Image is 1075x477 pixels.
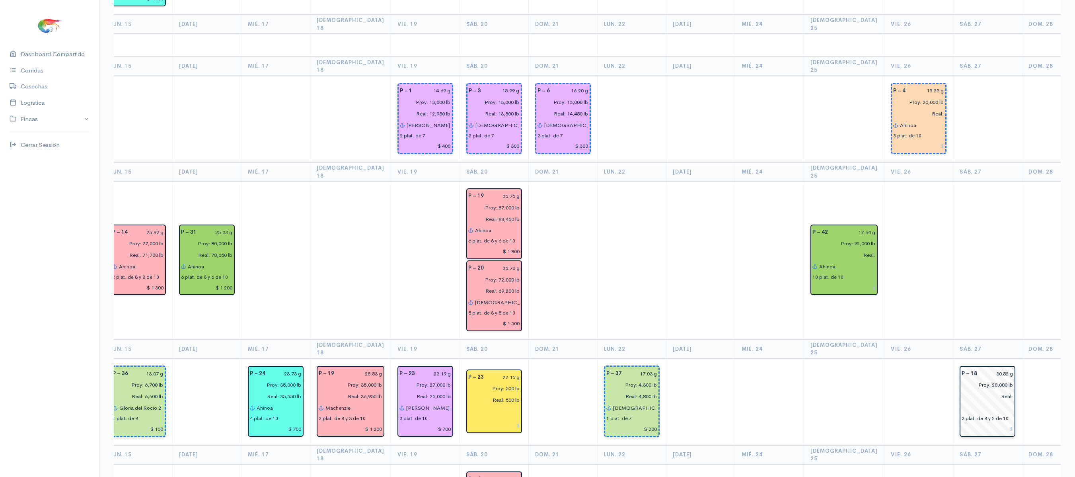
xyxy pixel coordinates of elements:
th: Vie. 26 [884,57,953,76]
input: g [982,368,1013,379]
input: $ [113,423,164,435]
input: pescadas [463,213,520,225]
th: [DATE] [666,162,735,182]
input: estimadas [107,238,164,249]
div: Piscina: 31 Peso: 25.33 g Libras Proy: 80,000 lb Libras Reales: 78,650 lb Rendimiento: 98.3% Empa... [179,225,235,295]
input: g [627,368,657,379]
th: Lun. 22 [597,445,666,464]
th: Mié. 24 [735,57,804,76]
th: Sáb. 20 [460,162,528,182]
input: g [339,368,382,379]
input: g [833,227,876,238]
th: Vie. 19 [391,15,460,34]
input: $ [468,246,520,257]
input: $ [319,423,382,435]
div: P – 36 [108,368,133,379]
th: Sáb. 27 [953,15,1022,34]
div: P – 6 [533,85,555,97]
th: Lun. 15 [104,339,173,358]
input: pescadas [533,108,588,119]
div: P – 20 [463,262,489,274]
th: [DEMOGRAPHIC_DATA] 18 [310,57,391,76]
div: Piscina: 4 Tipo: Raleo Peso: 15.25 g Libras Proy: 26,000 lb Empacadora: Cofimar Gabarra: Ahinoa P... [891,83,946,154]
input: estimadas [602,379,657,391]
th: Vie. 26 [884,339,953,358]
div: Piscina: 23 Peso: 22.15 g Libras Proy: 500 lb Libras Reales: 500 lb Rendimiento: 100.0% Empacador... [466,369,522,433]
th: Lun. 15 [104,57,173,76]
th: Mié. 17 [241,339,310,358]
div: 3 plat. de 10 [399,415,428,422]
div: 2 plat. de 8 y 2 de 10 [962,415,1009,422]
th: [DEMOGRAPHIC_DATA] 18 [310,15,391,34]
input: estimadas [108,379,164,391]
th: Mié. 24 [735,15,804,34]
div: P – 19 [463,190,489,202]
input: g [133,368,164,379]
input: g [489,371,520,383]
input: $ [400,141,451,152]
th: [DATE] [173,57,241,76]
input: $ [606,423,657,435]
th: Sáb. 20 [460,339,528,358]
input: estimadas [314,379,382,391]
th: Sáb. 27 [953,339,1022,358]
div: 1 plat. de 8 [113,415,138,422]
th: Dom. 21 [528,445,597,464]
input: estimadas [533,96,588,108]
input: estimadas [463,202,520,213]
th: [DATE] [173,339,241,358]
input: $ [962,423,1013,435]
div: P – 18 [957,368,982,379]
input: $ [469,141,520,152]
input: g [201,227,233,238]
div: Piscina: 6 Tipo: Raleo Peso: 16.20 g Libras Proy: 13,000 lb Libras Reales: 14,450 lb Rendimiento:... [535,83,591,154]
th: Lun. 22 [597,15,666,34]
input: $ [468,318,520,329]
div: P – 3 [464,85,486,97]
input: estimadas [464,96,520,108]
th: Dom. 21 [528,57,597,76]
div: 2 plat. de 7 [537,132,563,139]
th: Vie. 26 [884,15,953,34]
th: [DATE] [666,57,735,76]
input: pescadas [602,391,657,402]
input: g [486,85,520,97]
th: Vie. 19 [391,445,460,464]
th: Mié. 17 [241,445,310,464]
input: g [270,368,302,379]
th: Vie. 26 [884,162,953,182]
th: Mié. 24 [735,339,804,358]
th: Mié. 17 [241,57,310,76]
input: g [555,85,588,97]
th: Sáb. 20 [460,57,528,76]
th: Mié. 17 [241,162,310,182]
th: [DEMOGRAPHIC_DATA] 25 [804,445,884,464]
div: P – 23 [395,368,420,379]
div: P – 42 [808,227,833,238]
th: Vie. 19 [391,57,460,76]
th: Dom. 21 [528,339,597,358]
div: Piscina: 42 Peso: 17.64 g Libras Proy: 92,000 lb Empacadora: Expotuna Gabarra: Ahinoa Plataformas... [810,225,878,295]
div: Piscina: 19 Peso: 28.53 g Libras Proy: 35,000 lb Libras Reales: 36,950 lb Rendimiento: 105.6% Emp... [317,366,384,437]
input: estimadas [957,379,1013,391]
div: 3 plat. de 10 [893,132,921,139]
div: Piscina: 1 Tipo: Raleo Peso: 14.69 g Libras Proy: 13,000 lb Libras Reales: 12,950 lb Rendimiento:... [397,83,453,154]
th: [DEMOGRAPHIC_DATA] 18 [310,445,391,464]
input: g [417,85,451,97]
th: Lun. 22 [597,57,666,76]
th: Dom. 21 [528,15,597,34]
div: P – 31 [176,227,201,238]
th: Vie. 19 [391,339,460,358]
div: P – 23 [463,371,489,383]
th: Lun. 15 [104,162,173,182]
input: pescadas [888,108,944,119]
input: pescadas [808,249,876,261]
input: g [489,190,520,202]
input: $ [537,141,588,152]
div: P – 14 [107,227,132,238]
th: Mié. 24 [735,445,804,464]
input: g [132,227,164,238]
input: pescadas [463,394,520,406]
th: Sáb. 27 [953,57,1022,76]
div: Piscina: 18 Peso: 30.52 g Libras Proy: 28,000 lb Empacadora: Sin asignar Plataformas: 2 plat. de ... [960,366,1015,437]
